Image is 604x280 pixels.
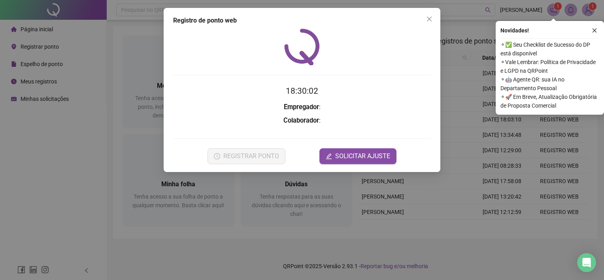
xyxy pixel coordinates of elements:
div: Open Intercom Messenger [577,253,596,272]
span: edit [326,153,332,159]
span: Novidades ! [500,26,529,35]
strong: Empregador [284,103,319,111]
img: QRPoint [284,28,320,65]
span: ⚬ Vale Lembrar: Política de Privacidade e LGPD na QRPoint [500,58,599,75]
span: ⚬ 🚀 Em Breve, Atualização Obrigatória de Proposta Comercial [500,93,599,110]
div: Registro de ponto web [173,16,431,25]
strong: Colaborador [283,117,319,124]
span: close [426,16,432,22]
h3: : [173,115,431,126]
h3: : [173,102,431,112]
span: ⚬ ✅ Seu Checklist de Sucesso do DP está disponível [500,40,599,58]
button: Close [423,13,436,25]
span: ⚬ 🤖 Agente QR: sua IA no Departamento Pessoal [500,75,599,93]
time: 18:30:02 [286,86,318,96]
span: close [592,28,597,33]
span: SOLICITAR AJUSTE [335,151,390,161]
button: editSOLICITAR AJUSTE [319,148,396,164]
button: REGISTRAR PONTO [208,148,285,164]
